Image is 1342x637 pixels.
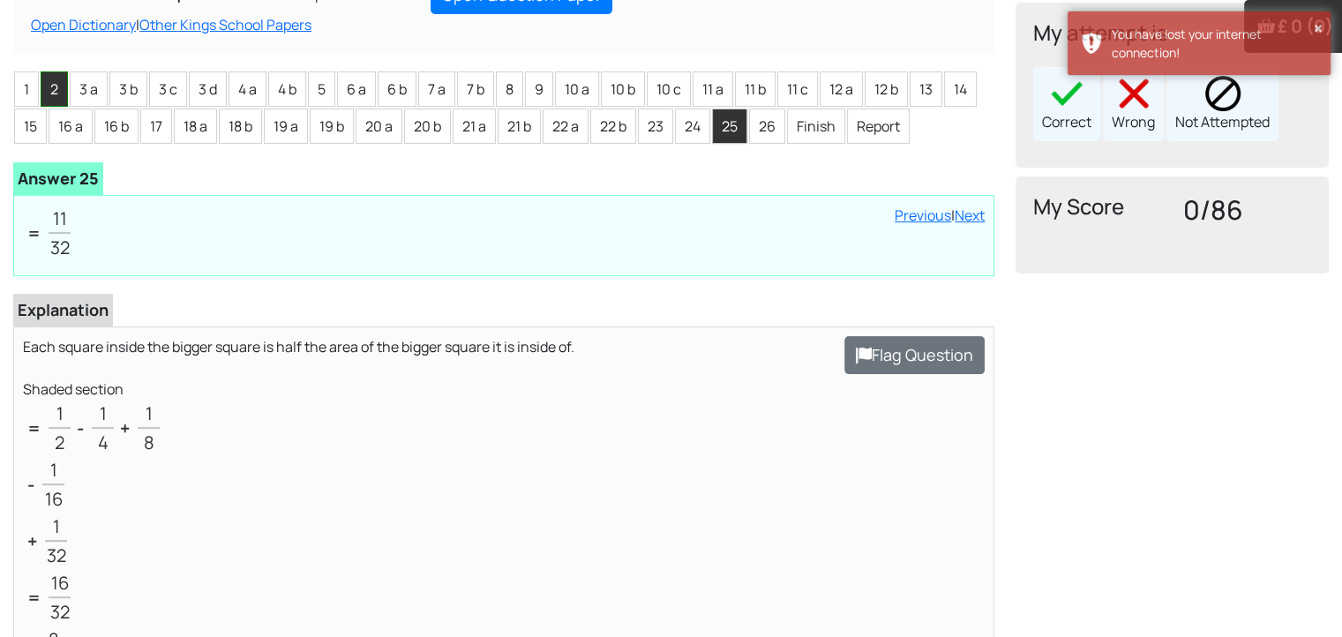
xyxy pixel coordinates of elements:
li: 15 [14,109,47,144]
li: 10 b [601,71,645,107]
li: 10 a [555,71,599,107]
div: Not Attempted [1166,67,1278,141]
img: cross40x40.png [1116,76,1151,111]
h3: 0/86 [1183,194,1311,226]
td: 1 [41,457,65,483]
li: 23 [638,109,673,144]
li: 11 a [693,71,733,107]
li: 26 [749,109,785,144]
li: Finish [787,109,845,144]
li: 8 [496,71,523,107]
b: + [120,416,130,440]
li: 25 [712,109,747,144]
li: Report [847,109,910,144]
td: 8 [137,430,161,455]
li: 19 a [264,109,308,144]
li: 12 b [865,71,908,107]
b: Answer 25 [18,168,99,189]
b: = [27,221,41,245]
li: 6 b [378,71,416,107]
b: - [27,473,34,497]
li: 2 [41,71,68,107]
li: 16 b [94,109,139,144]
li: 17 [140,109,172,144]
b: + [27,529,37,553]
a: Open Dictionary [31,15,136,34]
li: 12 a [820,71,863,107]
li: 3 c [149,71,187,107]
li: 14 [944,71,977,107]
li: 21 a [453,109,496,144]
li: 7 b [457,71,494,107]
li: 11 c [777,71,818,107]
td: 32 [48,235,71,260]
li: 3 a [70,71,108,107]
a: Next [955,206,985,225]
li: 11 b [735,71,776,107]
li: 3 d [189,71,227,107]
td: 1 [48,401,71,426]
td: 32 [48,599,71,625]
button: × [1314,19,1323,37]
td: 1 [44,513,68,539]
li: 5 [308,71,335,107]
td: 1 [91,401,115,426]
td: 11 [48,206,71,231]
li: 18 a [174,109,217,144]
li: 22 a [543,109,589,144]
img: block.png [1205,76,1241,111]
li: 1 [14,71,39,107]
div: | [31,14,977,35]
li: 6 a [337,71,376,107]
div: Correct [1033,67,1100,141]
li: 3 b [109,71,147,107]
li: 4 a [229,71,266,107]
b: Explanation [18,299,109,320]
li: 20 a [356,109,402,144]
a: Previous [895,206,951,225]
li: 4 b [268,71,306,107]
a: Other Kings School Papers [139,15,311,34]
td: 2 [48,430,71,455]
td: 1 [137,401,161,426]
div: | [895,205,985,226]
img: right40x40.png [1049,76,1084,111]
td: 16 [41,486,65,512]
td: 32 [44,543,68,568]
li: 20 b [404,109,451,144]
li: 9 [525,71,553,107]
button: Flag Question [844,336,985,374]
b: - [77,416,84,440]
li: 13 [910,71,942,107]
div: Wrong [1103,67,1164,141]
li: 22 b [590,109,636,144]
li: 18 b [219,109,262,144]
td: 4 [91,430,115,455]
td: 16 [48,570,71,596]
li: 7 a [418,71,455,107]
b: = [27,416,41,440]
li: 21 b [498,109,541,144]
li: 19 b [310,109,354,144]
li: 10 c [647,71,691,107]
h4: My Score [1033,194,1161,220]
div: You have lost your internet connection! [1112,25,1317,62]
li: 16 a [49,109,93,144]
li: 24 [675,109,710,144]
b: = [27,586,41,610]
h4: My attempt is [1033,20,1311,46]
